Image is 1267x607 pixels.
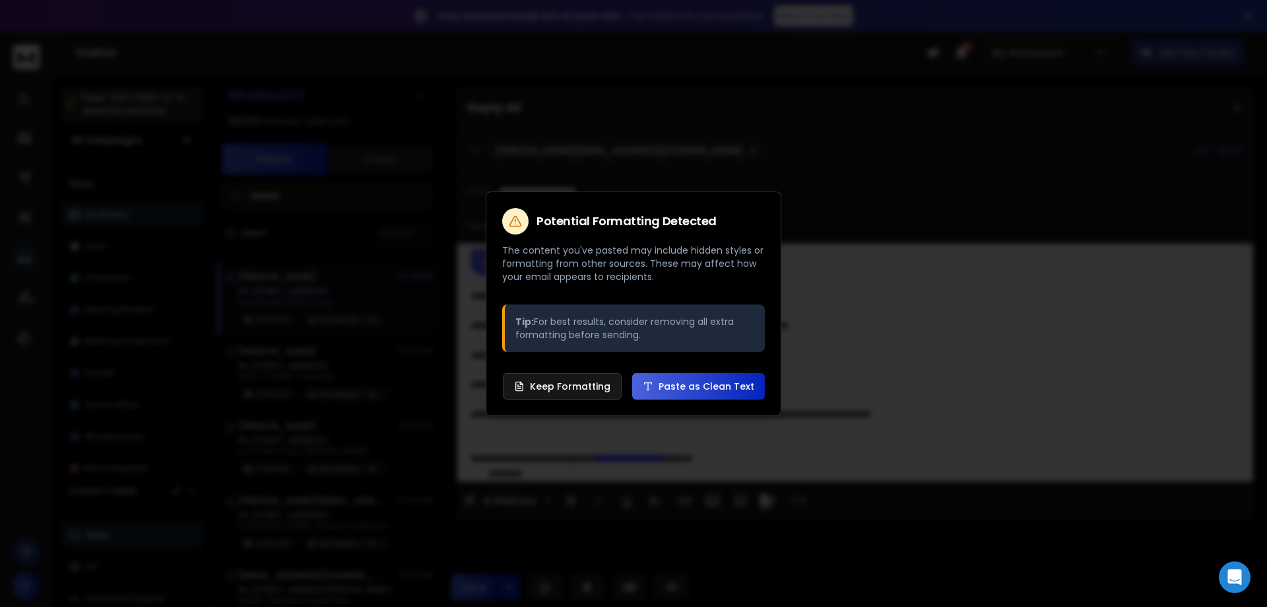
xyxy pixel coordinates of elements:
[515,315,534,328] strong: Tip:
[515,315,754,341] p: For best results, consider removing all extra formatting before sending.
[632,373,765,400] button: Paste as Clean Text
[536,215,717,227] h2: Potential Formatting Detected
[503,373,622,400] button: Keep Formatting
[502,244,765,283] p: The content you've pasted may include hidden styles or formatting from other sources. These may a...
[1219,561,1251,593] div: Open Intercom Messenger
